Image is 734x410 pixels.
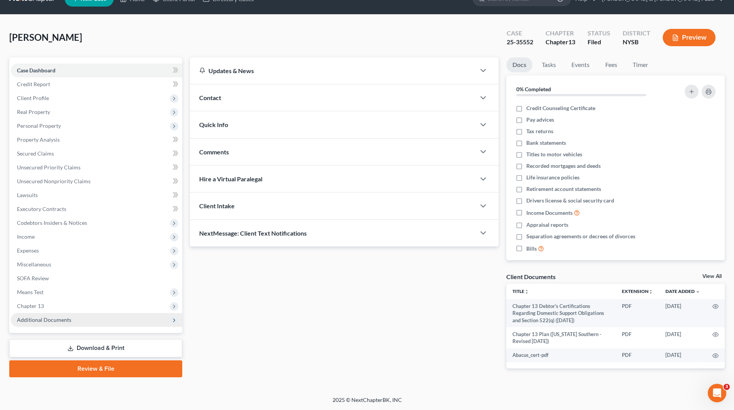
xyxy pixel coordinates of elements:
span: SOFA Review [17,275,49,281]
td: Chapter 13 Debtor's Certifications Regarding Domestic Support Obligations and Section 522(q) ([DA... [506,299,616,327]
span: Drivers license & social security card [526,197,614,204]
div: NYSB [623,38,650,47]
span: Appraisal reports [526,221,568,229]
span: Hire a Virtual Paralegal [199,175,262,182]
span: Income [17,233,35,240]
span: Bills [526,245,537,253]
div: 25-35552 [507,38,533,47]
a: Unsecured Nonpriority Claims [11,174,182,188]
a: Executory Contracts [11,202,182,216]
td: PDF [616,327,659,348]
a: Unsecured Priority Claims [11,161,182,174]
a: Credit Report [11,77,182,91]
span: NextMessage: Client Text Notifications [199,229,307,237]
i: unfold_more [524,290,529,294]
div: Filed [588,38,610,47]
span: Real Property [17,109,50,115]
a: Case Dashboard [11,64,182,77]
span: Expenses [17,247,39,254]
span: Unsecured Nonpriority Claims [17,178,91,184]
div: Updates & News [199,67,466,75]
span: Credit Report [17,81,50,87]
span: Secured Claims [17,150,54,157]
div: Client Documents [506,273,556,281]
a: Events [565,57,596,72]
span: Client Profile [17,95,49,101]
span: Contact [199,94,221,101]
a: Property Analysis [11,133,182,147]
a: Titleunfold_more [512,288,529,294]
span: Additional Documents [17,316,71,323]
div: District [623,29,650,38]
span: Credit Counseling Certificate [526,104,595,112]
span: Titles to motor vehicles [526,151,582,158]
a: SOFA Review [11,271,182,285]
td: [DATE] [659,299,706,327]
span: Comments [199,148,229,156]
button: Preview [663,29,716,46]
td: PDF [616,348,659,362]
span: Retirement account statements [526,185,601,193]
a: Review & File [9,360,182,377]
span: Miscellaneous [17,261,51,268]
span: Property Analysis [17,136,60,143]
span: Personal Property [17,122,61,129]
span: Means Test [17,289,44,295]
span: Codebtors Insiders & Notices [17,219,87,226]
span: Unsecured Priority Claims [17,164,81,171]
a: Timer [627,57,654,72]
a: Extensionunfold_more [622,288,653,294]
td: Chapter 13 Plan ([US_STATE] Southern - Revised [DATE]) [506,327,616,348]
a: View All [702,274,722,279]
span: Income Documents [526,209,573,217]
div: 2025 © NextChapterBK, INC [148,396,587,410]
span: Client Intake [199,202,235,209]
td: [DATE] [659,348,706,362]
strong: 0% Completed [516,86,551,92]
span: 3 [724,384,730,390]
a: Lawsuits [11,188,182,202]
iframe: Intercom live chat [708,384,726,402]
a: Docs [506,57,532,72]
td: PDF [616,299,659,327]
span: Executory Contracts [17,206,66,212]
a: Date Added expand_more [665,288,700,294]
span: Life insurance policies [526,174,579,181]
td: Abacus_cert-pdf [506,348,616,362]
i: unfold_more [648,290,653,294]
i: expand_more [695,290,700,294]
div: Chapter [546,38,575,47]
span: Case Dashboard [17,67,55,74]
span: Recorded mortgages and deeds [526,162,601,170]
span: Tax returns [526,127,553,135]
span: [PERSON_NAME] [9,32,82,43]
span: Bank statements [526,139,566,147]
span: 13 [568,38,575,45]
span: Pay advices [526,116,554,124]
td: [DATE] [659,327,706,348]
div: Status [588,29,610,38]
div: Chapter [546,29,575,38]
a: Download & Print [9,339,182,357]
a: Fees [599,57,623,72]
span: Lawsuits [17,192,38,198]
span: Separation agreements or decrees of divorces [526,233,635,240]
div: Case [507,29,533,38]
span: Quick Info [199,121,228,128]
a: Tasks [536,57,562,72]
span: Chapter 13 [17,303,44,309]
a: Secured Claims [11,147,182,161]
